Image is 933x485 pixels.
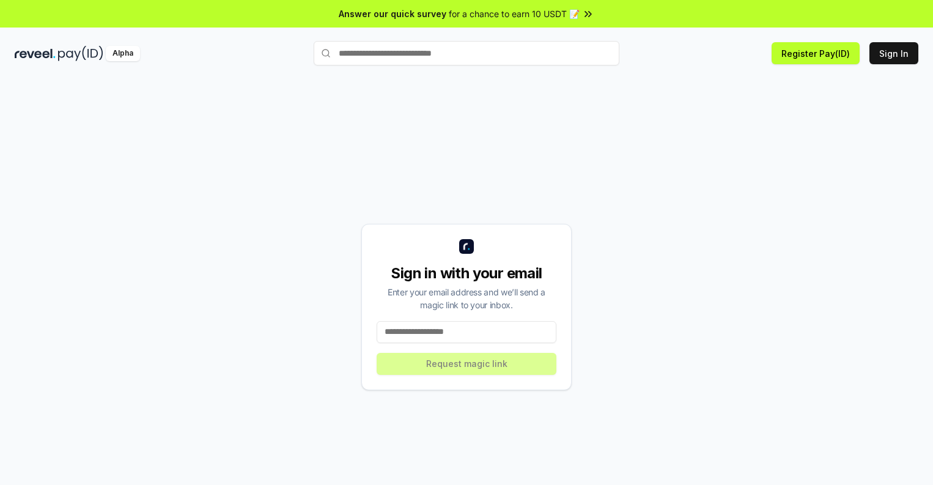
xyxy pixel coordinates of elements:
img: logo_small [459,239,474,254]
span: for a chance to earn 10 USDT 📝 [449,7,580,20]
span: Answer our quick survey [339,7,446,20]
img: pay_id [58,46,103,61]
button: Sign In [869,42,918,64]
div: Alpha [106,46,140,61]
div: Enter your email address and we’ll send a magic link to your inbox. [377,286,556,311]
div: Sign in with your email [377,264,556,283]
button: Register Pay(ID) [772,42,860,64]
img: reveel_dark [15,46,56,61]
